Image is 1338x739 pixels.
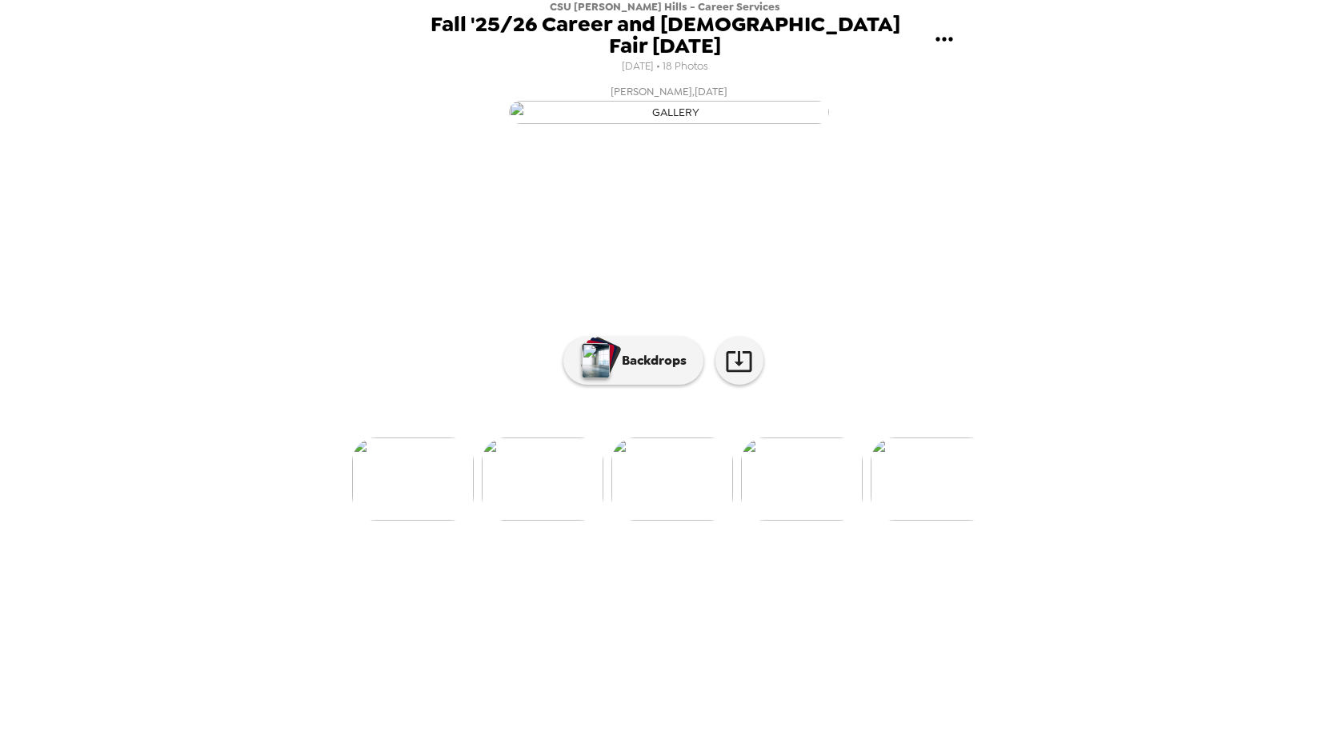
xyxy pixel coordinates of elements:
p: Backdrops [614,351,687,370]
button: gallery menu [918,13,970,65]
img: gallery [611,437,733,521]
img: gallery [871,437,992,521]
button: Backdrops [563,337,703,385]
span: [PERSON_NAME] , [DATE] [611,82,727,101]
button: [PERSON_NAME],[DATE] [349,78,989,129]
img: gallery [482,437,603,521]
img: gallery [352,437,474,521]
img: gallery [509,101,829,124]
span: [DATE] • 18 Photos [622,56,708,78]
span: Fall '25/26 Career and [DEMOGRAPHIC_DATA] Fair [DATE] [413,14,918,56]
img: gallery [741,437,863,521]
